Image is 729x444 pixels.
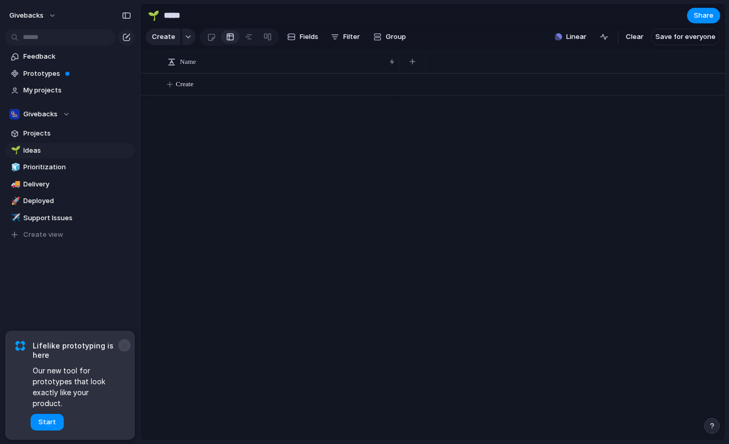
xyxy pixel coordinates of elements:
span: Givebacks [9,10,44,21]
button: 🚚 [9,179,20,190]
button: 🌱 [145,7,162,24]
div: 🚀 [11,195,18,207]
button: 🌱 [9,145,20,156]
div: 🚚 [11,178,18,190]
span: Lifelike prototyping is here [33,341,119,360]
span: Group [386,32,406,42]
span: Save for everyone [655,32,716,42]
span: Deployed [23,196,131,206]
a: Feedback [5,49,135,64]
a: Projects [5,126,135,141]
button: Share [687,8,720,23]
button: Save for everyone [651,29,720,45]
span: Ideas [23,145,131,156]
span: Create [152,32,175,42]
button: Linear [551,29,591,45]
a: My projects [5,83,135,98]
button: Create [146,29,180,45]
button: ✈️ [9,213,20,223]
span: Feedback [23,51,131,62]
div: ✈️ [11,212,18,224]
div: 🌱 [11,144,18,156]
span: Givebacks [23,109,58,119]
button: Givebacks [5,106,135,122]
a: 🚀Deployed [5,193,135,209]
span: Our new tool for prototypes that look exactly like your product. [33,365,119,409]
a: ✈️Support Issues [5,210,135,226]
a: 🚚Delivery [5,177,135,192]
span: Start [38,417,56,427]
span: Linear [566,32,586,42]
button: Dismiss [118,339,131,352]
span: Support Issues [23,213,131,223]
a: 🧊Prioritization [5,159,135,175]
span: Create [176,79,193,89]
span: Fields [300,32,318,42]
div: 🧊 [11,162,18,173]
span: Delivery [23,179,131,190]
button: Fields [283,29,323,45]
span: Prioritization [23,162,131,172]
span: Name [180,57,196,67]
button: Clear [622,29,648,45]
div: 🌱 [148,8,159,22]
span: Projects [23,128,131,139]
span: Prototypes [23,69,131,79]
button: 🚀 [9,196,20,206]
span: Clear [626,32,643,42]
span: Share [694,10,713,21]
span: Filter [343,32,360,42]
button: Start [31,414,64,430]
span: My projects [23,85,131,96]
button: Filter [327,29,364,45]
button: Givebacks [5,7,62,24]
a: 🌱Ideas [5,143,135,158]
a: Prototypes [5,66,135,82]
span: Create view [23,230,63,240]
button: Group [368,29,411,45]
button: Create view [5,227,135,243]
button: 🧊 [9,162,20,172]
